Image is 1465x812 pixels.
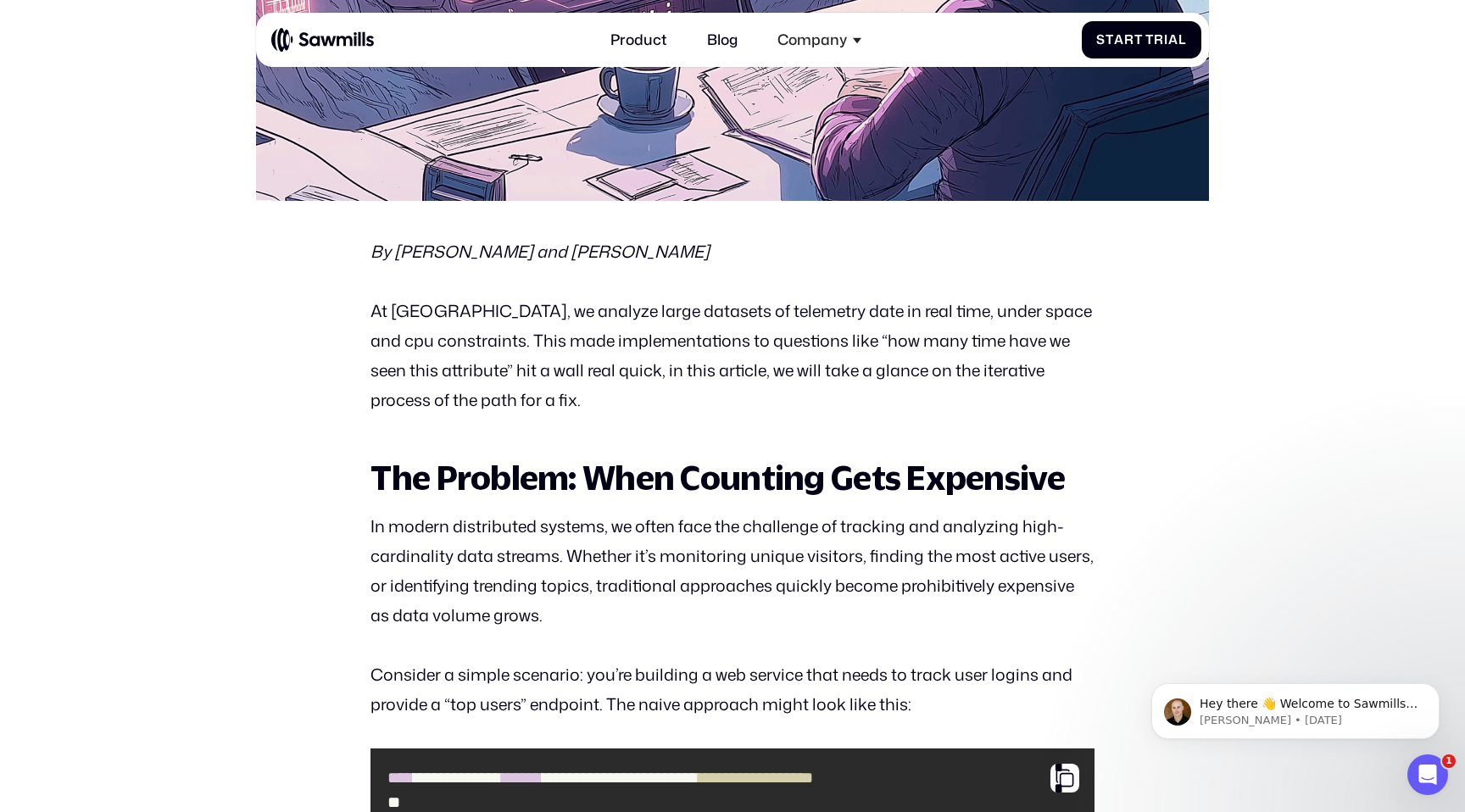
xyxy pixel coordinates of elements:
span: i [1164,32,1168,47]
a: Blog [696,20,749,60]
a: Product [599,20,677,60]
p: Consider a simple scenario: you’re building a web service that needs to track user logins and pro... [370,660,1094,720]
span: l [1178,32,1187,47]
span: r [1124,32,1134,47]
span: 1 [1442,754,1456,768]
p: In modern distributed systems, we often face the challenge of tracking and analyzing high-cardina... [370,512,1094,631]
span: r [1154,32,1164,47]
p: At [GEOGRAPHIC_DATA], we analyze large datasets of telemetry date in real time, under space and c... [370,297,1094,415]
h2: The Problem: When Counting Gets Expensive [370,459,1094,496]
iframe: Intercom notifications message [1126,648,1465,766]
span: t [1106,32,1114,47]
em: By [PERSON_NAME] and [PERSON_NAME] [370,240,710,263]
div: Company [766,20,872,60]
a: StartTrial [1082,21,1201,58]
span: t [1134,32,1143,47]
span: a [1114,32,1124,47]
span: S [1096,32,1106,47]
span: T [1145,32,1154,47]
iframe: Intercom live chat [1407,754,1448,795]
div: Company [777,31,847,49]
span: a [1168,32,1178,47]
